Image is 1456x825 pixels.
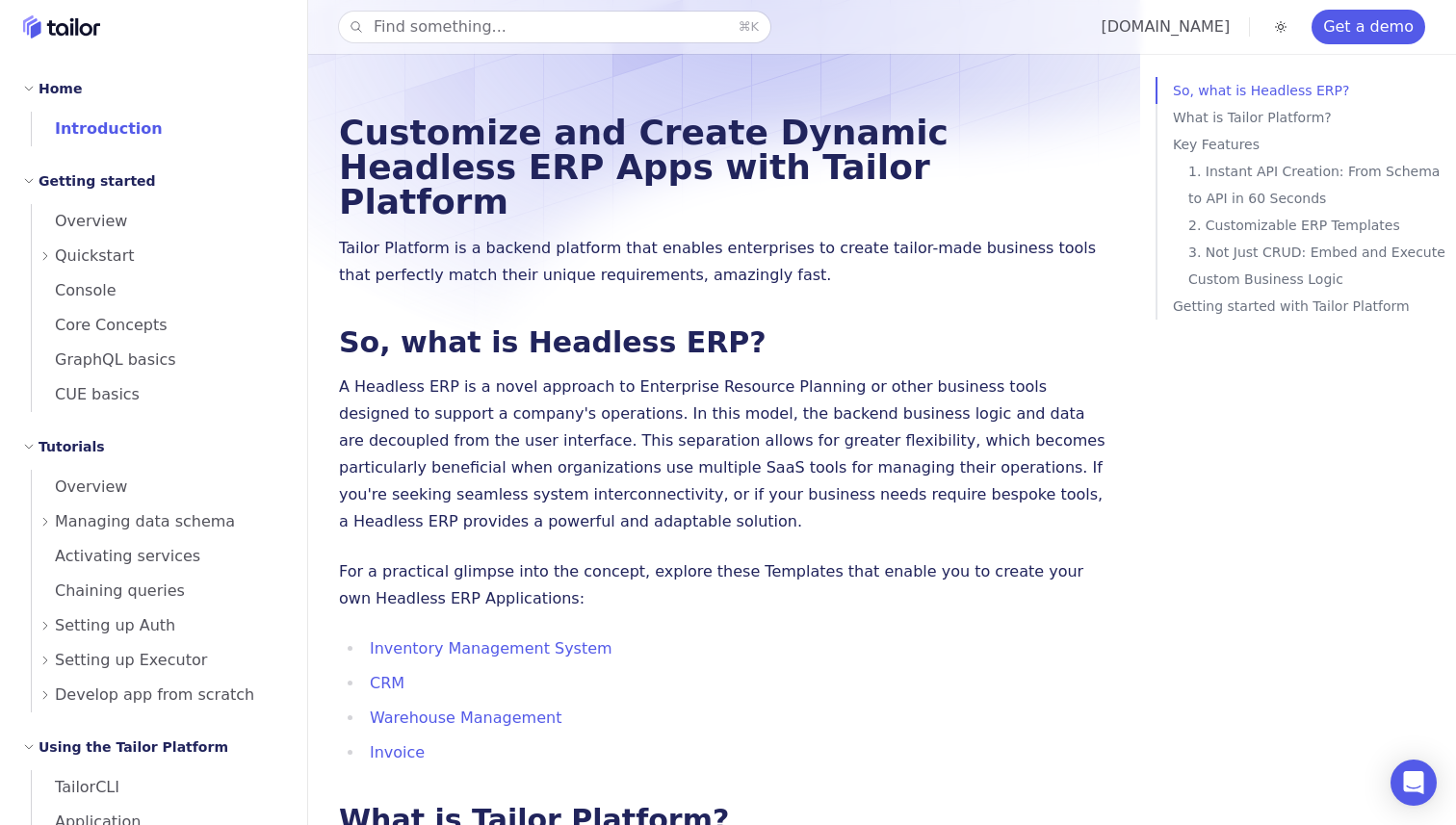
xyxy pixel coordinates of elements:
a: GraphQL basics [32,343,284,377]
a: [DOMAIN_NAME] [1101,17,1230,36]
span: Managing data schema [55,508,235,535]
h2: Home [39,77,82,100]
span: Setting up Auth [55,612,175,639]
span: Overview [32,477,127,496]
a: Activating services [32,539,284,574]
a: CRM [370,674,404,692]
a: Introduction [32,112,284,146]
p: For a practical glimpse into the concept, explore these Templates that enable you to create your ... [339,558,1109,612]
h2: Using the Tailor Platform [39,735,228,759]
span: Setting up Executor [55,647,207,674]
a: So, what is Headless ERP? [1173,77,1448,104]
a: Warehouse Management [370,709,561,727]
a: Core Concepts [32,308,284,343]
a: Home [23,15,100,39]
a: Getting started with Tailor Platform [1173,293,1448,320]
a: Invoice [370,743,425,761]
a: 3. Not Just CRUD: Embed and Execute Custom Business Logic [1188,239,1448,293]
p: A Headless ERP is a novel approach to Enterprise Resource Planning or other business tools design... [339,374,1109,535]
span: CUE basics [32,385,140,403]
kbd: K [750,19,759,34]
a: Key Features [1173,131,1448,158]
a: So, what is Headless ERP? [339,325,767,359]
a: CUE basics [32,377,284,412]
kbd: ⌘ [738,19,750,34]
p: Tailor Platform is a backend platform that enables enterprises to create tailor-made business too... [339,235,1109,289]
a: 1. Instant API Creation: From Schema to API in 60 Seconds [1188,158,1448,212]
a: Console [32,273,284,308]
div: Open Intercom Messenger [1391,760,1437,806]
span: Develop app from scratch [55,682,254,709]
button: Toggle dark mode [1269,15,1292,39]
span: Core Concepts [32,316,168,334]
h2: Tutorials [39,435,105,458]
a: Customize and Create Dynamic Headless ERP Apps with Tailor Platform [339,113,949,221]
a: What is Tailor Platform? [1173,104,1448,131]
span: Introduction [32,119,163,138]
h2: Getting started [39,169,156,193]
a: Chaining queries [32,574,284,608]
span: Console [32,281,117,299]
span: Activating services [32,547,200,565]
a: Overview [32,204,284,239]
a: TailorCLI [32,770,284,805]
span: Overview [32,212,127,230]
span: Quickstart [55,243,135,270]
a: Get a demo [1312,10,1425,44]
a: 2. Customizable ERP Templates [1188,212,1448,239]
button: Find something...⌘K [339,12,770,42]
span: GraphQL basics [32,350,176,369]
a: Inventory Management System [370,639,612,657]
span: Chaining queries [32,581,185,600]
a: Overview [32,470,284,504]
span: TailorCLI [32,778,119,796]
